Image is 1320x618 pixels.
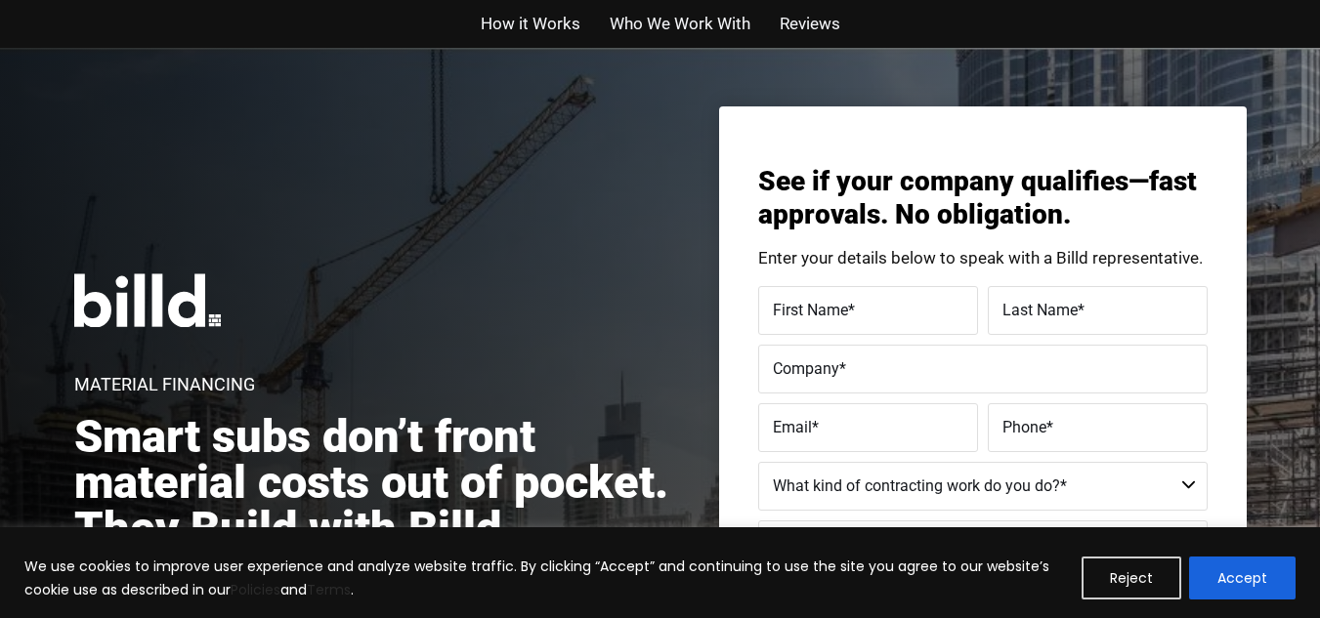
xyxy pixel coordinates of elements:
[773,301,848,319] span: First Name
[231,580,280,599] a: Policies
[610,10,750,38] a: Who We Work With
[1002,301,1078,319] span: Last Name
[307,580,351,599] a: Terms
[1002,418,1046,436] span: Phone
[758,165,1208,230] h3: See if your company qualifies—fast approvals. No obligation.
[74,376,255,393] h1: Material Financing
[1082,556,1181,599] button: Reject
[481,10,580,38] a: How it Works
[74,413,682,551] h2: Smart subs don’t front material costs out of pocket. They Build with Billd.
[24,555,1067,601] p: We use cookies to improve user experience and analyze website traffic. By clicking “Accept” and c...
[1189,556,1296,599] button: Accept
[780,10,840,38] a: Reviews
[758,250,1208,267] p: Enter your details below to speak with a Billd representative.
[773,359,839,378] span: Company
[773,418,812,436] span: Email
